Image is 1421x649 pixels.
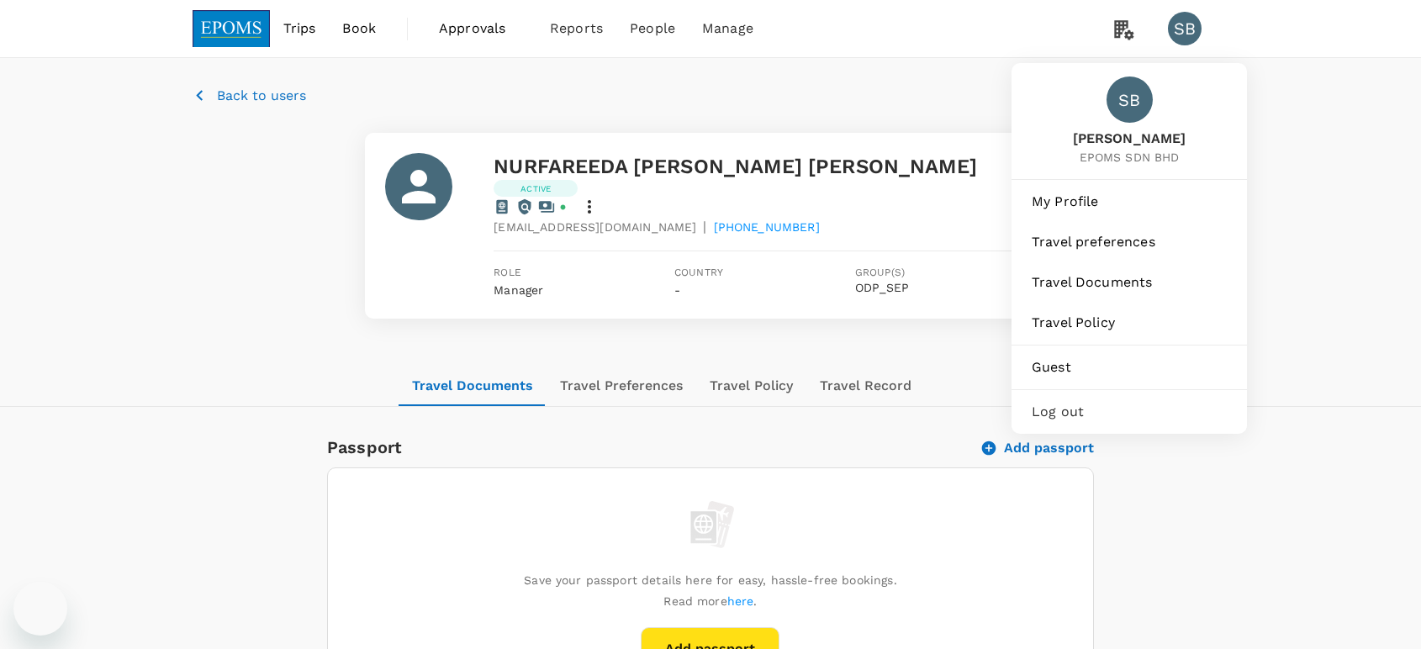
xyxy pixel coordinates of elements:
[547,366,696,406] button: Travel Preferences
[855,282,909,295] button: ODP_SEP
[1032,357,1227,377] span: Guest
[714,219,820,235] span: [PHONE_NUMBER]
[1073,129,1186,149] span: [PERSON_NAME]
[283,18,316,39] span: Trips
[524,572,896,588] p: Save your passport details here for easy, hassle-free bookings.
[13,582,67,636] iframe: Button to launch messaging window
[1018,224,1240,261] a: Travel preferences
[1168,12,1202,45] div: SB
[1032,402,1227,422] span: Log out
[1018,393,1240,430] div: Log out
[984,440,1094,456] button: Add passport
[702,18,753,39] span: Manage
[1018,264,1240,301] a: Travel Documents
[1032,232,1227,252] span: Travel preferences
[674,265,855,282] span: Country
[399,366,547,406] button: Travel Documents
[1073,149,1186,166] span: EPOMS SDN BHD
[696,366,806,406] button: Travel Policy
[806,366,925,406] button: Travel Record
[703,217,706,237] span: |
[1032,313,1227,333] span: Travel Policy
[342,18,376,39] span: Book
[1032,192,1227,212] span: My Profile
[1018,183,1240,220] a: My Profile
[630,18,675,39] span: People
[217,86,306,106] p: Back to users
[494,219,696,235] span: [EMAIL_ADDRESS][DOMAIN_NAME]
[550,18,603,39] span: Reports
[193,85,306,106] button: Back to users
[674,283,680,297] span: -
[494,265,674,282] span: Role
[1107,77,1153,123] div: SB
[681,495,740,554] img: empty passport
[327,434,402,461] h6: Passport
[520,182,551,195] p: Active
[439,18,523,39] span: Approvals
[193,10,270,47] img: EPOMS SDN BHD
[663,593,757,609] p: Read more .
[1032,272,1227,293] span: Travel Documents
[494,155,977,178] span: NURFAREEDA [PERSON_NAME] [PERSON_NAME]
[494,283,543,297] span: Manager
[855,265,1036,282] span: Group(s)
[1018,304,1240,341] a: Travel Policy
[727,594,754,608] a: here
[1018,349,1240,386] a: Guest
